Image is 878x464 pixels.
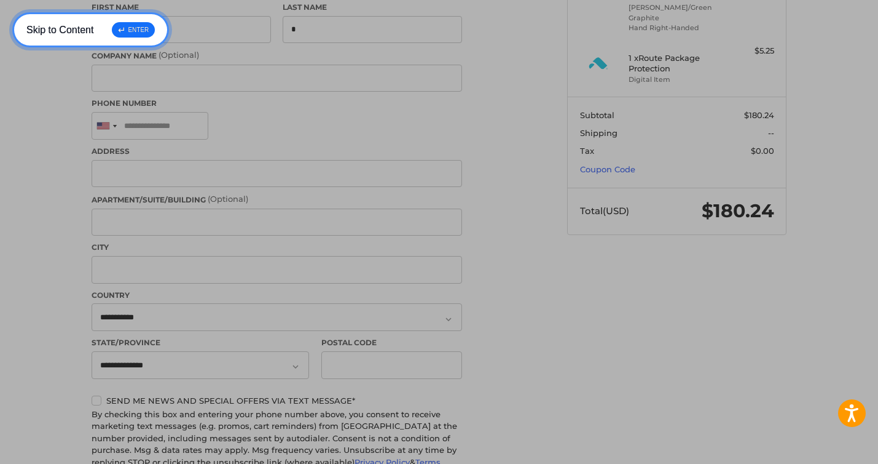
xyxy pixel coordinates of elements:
label: First Name [92,2,271,13]
span: $180.24 [702,199,774,222]
label: Apartment/Suite/Building [92,193,462,206]
label: Company Name [92,49,462,62]
label: Phone Number [92,98,462,109]
label: Postal Code [321,337,463,348]
label: Address [92,146,462,157]
span: Shipping [580,128,617,138]
label: City [92,242,462,253]
label: State/Province [92,337,309,348]
span: -- [768,128,774,138]
div: $5.25 [726,45,774,57]
li: Hand Right-Handed [629,23,723,33]
li: Digital Item [629,74,723,85]
h4: 1 x Route Package Protection [629,53,723,73]
small: (Optional) [159,50,199,60]
span: $180.24 [744,110,774,120]
span: Total (USD) [580,205,629,217]
span: $0.00 [751,146,774,156]
label: Country [92,290,462,301]
a: Coupon Code [580,164,635,174]
label: Last Name [283,2,462,13]
span: Subtotal [580,110,614,120]
div: United States: +1 [92,113,120,139]
label: Send me news and special offers via text message* [92,396,462,406]
span: Tax [580,146,594,156]
small: (Optional) [208,194,248,204]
